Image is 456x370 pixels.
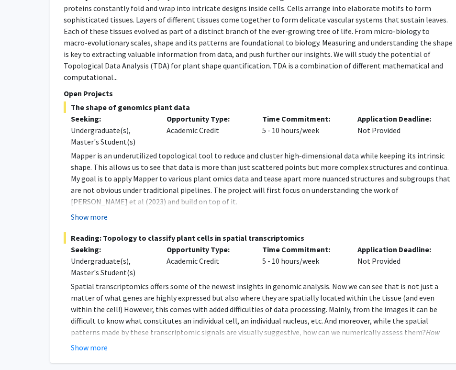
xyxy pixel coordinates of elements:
p: Application Deadline: [357,113,439,124]
p: Time Commitment: [262,244,344,255]
div: Undergraduate(s), Master's Student(s) [71,124,152,147]
div: Not Provided [350,113,446,147]
p: Application Deadline: [357,244,439,255]
p: Seeking: [71,244,152,255]
span: Reading: Topology to classify plant cells in spatial transcriptomics [64,232,453,244]
span: The shape of genomics plant data [64,101,453,113]
div: 5 - 10 hours/week [255,113,351,147]
p: Opportunity Type: [167,244,248,255]
div: Academic Credit [159,113,255,147]
div: Not Provided [350,244,446,278]
p: Time Commitment: [262,113,344,124]
p: Open Projects [64,88,453,99]
p: Opportunity Type: [167,113,248,124]
div: Undergraduate(s), Master's Student(s) [71,255,152,278]
p: Mapper is an underutilized topological tool to reduce and cluster high-dimensional data while kee... [71,150,453,207]
div: Academic Credit [159,244,255,278]
button: Show more [71,342,108,353]
div: 5 - 10 hours/week [255,244,351,278]
button: Show more [71,211,108,223]
iframe: Chat [7,327,41,363]
p: Seeking: [71,113,152,124]
p: Spatial transcriptomics offers some of the newest insights in genomic analysis. Now we can see th... [71,280,453,349]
